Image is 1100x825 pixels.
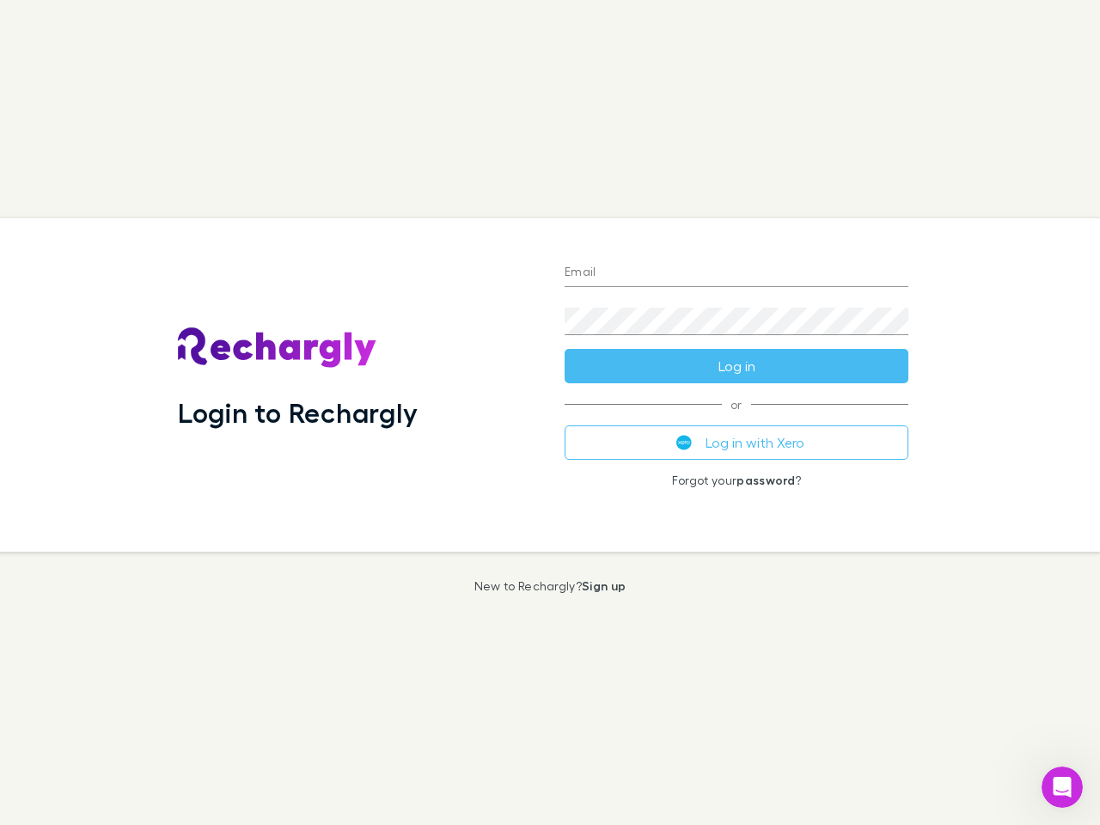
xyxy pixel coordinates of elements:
a: password [736,473,795,487]
button: Log in with Xero [565,425,908,460]
h1: Login to Rechargly [178,396,418,429]
p: Forgot your ? [565,474,908,487]
iframe: Intercom live chat [1042,767,1083,808]
a: Sign up [582,578,626,593]
img: Xero's logo [676,435,692,450]
span: or [565,404,908,405]
button: Log in [565,349,908,383]
p: New to Rechargly? [474,579,626,593]
img: Rechargly's Logo [178,327,377,369]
